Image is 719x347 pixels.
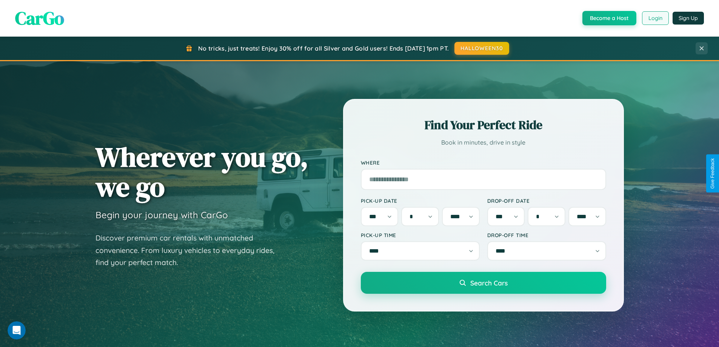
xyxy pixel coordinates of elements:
[95,142,308,202] h1: Wherever you go, we go
[642,11,669,25] button: Login
[361,137,606,148] p: Book in minutes, drive in style
[361,197,480,204] label: Pick-up Date
[361,117,606,133] h2: Find Your Perfect Ride
[470,279,508,287] span: Search Cars
[95,232,284,269] p: Discover premium car rentals with unmatched convenience. From luxury vehicles to everyday rides, ...
[361,159,606,166] label: Where
[198,45,449,52] span: No tricks, just treats! Enjoy 30% off for all Silver and Gold users! Ends [DATE] 1pm PT.
[8,321,26,339] iframe: Intercom live chat
[487,197,606,204] label: Drop-off Date
[454,42,509,55] button: HALLOWEEN30
[710,158,715,189] div: Give Feedback
[361,272,606,294] button: Search Cars
[15,6,64,31] span: CarGo
[361,232,480,238] label: Pick-up Time
[582,11,636,25] button: Become a Host
[95,209,228,221] h3: Begin your journey with CarGo
[673,12,704,25] button: Sign Up
[487,232,606,238] label: Drop-off Time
